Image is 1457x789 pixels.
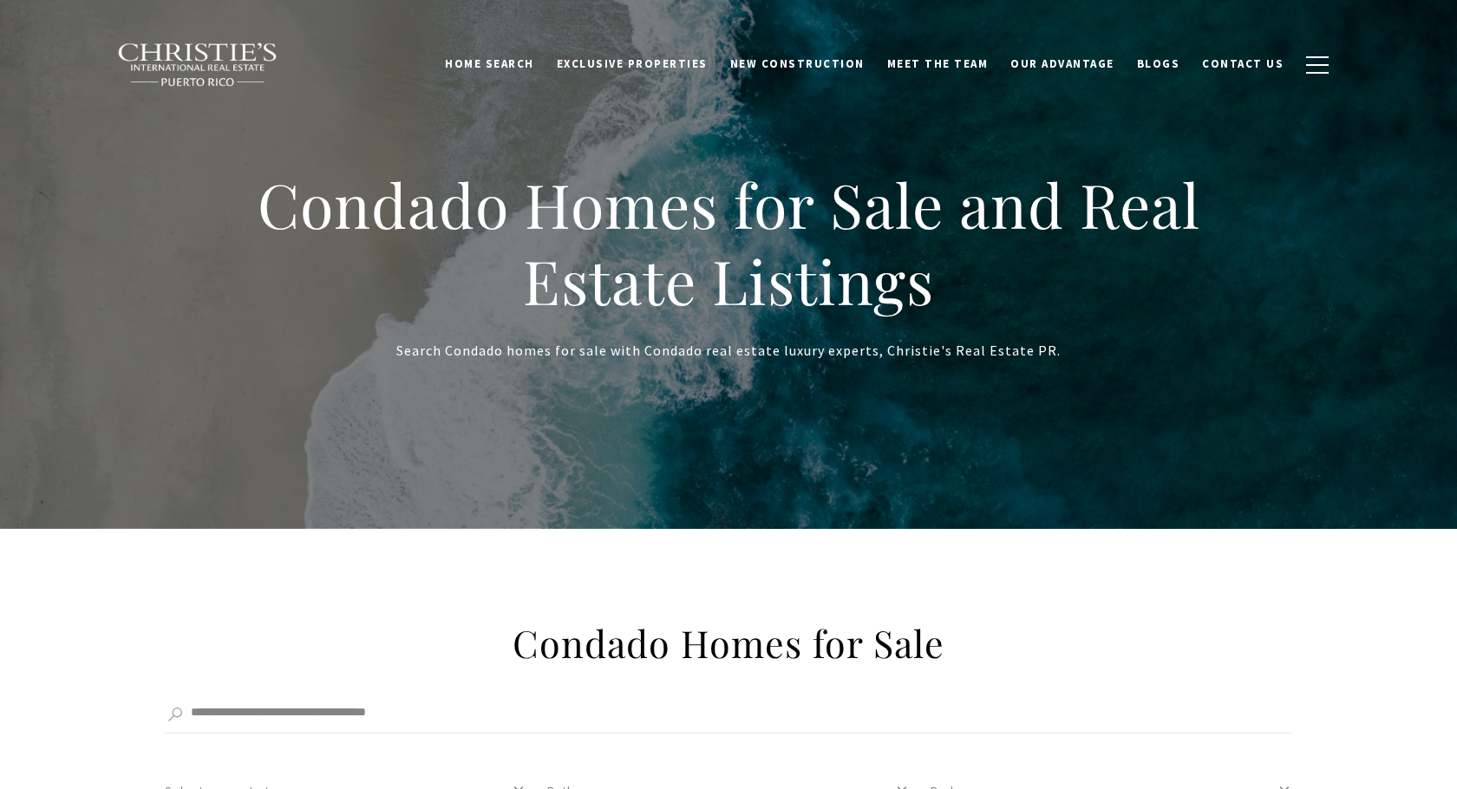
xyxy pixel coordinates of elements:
span: Blogs [1137,56,1180,71]
span: New Construction [730,56,865,71]
span: Exclusive Properties [557,56,708,71]
a: New Construction [719,48,876,81]
a: Exclusive Properties [546,48,719,81]
span: Condado Homes for Sale and Real Estate Listings [258,163,1200,321]
h2: Condado Homes for Sale [356,619,1101,668]
a: Blogs [1126,48,1192,81]
span: Contact Us [1202,56,1284,71]
a: Home Search [434,48,546,81]
span: Our Advantage [1010,56,1114,71]
a: Our Advantage [999,48,1126,81]
img: Christie's International Real Estate black text logo [117,42,278,88]
span: Search Condado homes for sale with Condado real estate luxury experts, Christie's Real Estate PR. [396,342,1061,359]
a: Meet the Team [876,48,1000,81]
